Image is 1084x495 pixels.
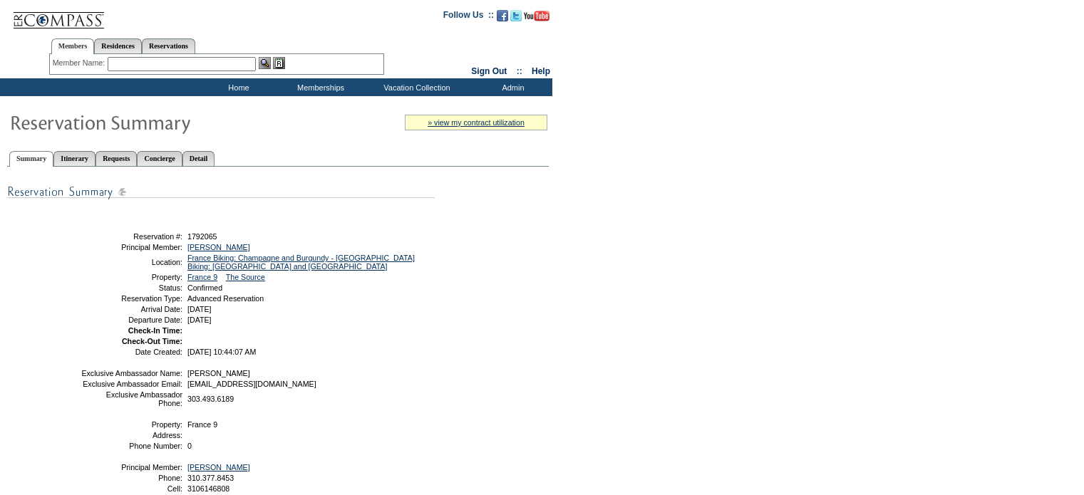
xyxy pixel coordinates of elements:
td: Admin [470,78,552,96]
img: View [259,57,271,69]
span: 1792065 [187,232,217,241]
td: Arrival Date: [81,305,182,313]
a: Itinerary [53,151,96,166]
td: Follow Us :: [443,9,494,26]
td: Address: [81,431,182,439]
img: Become our fan on Facebook [497,10,508,21]
td: Phone Number: [81,442,182,450]
img: Reservations [273,57,285,69]
a: Become our fan on Facebook [497,14,508,23]
td: Reservation #: [81,232,182,241]
a: Reservations [142,38,195,53]
td: Exclusive Ambassador Phone: [81,390,182,407]
span: [DATE] [187,305,212,313]
span: [PERSON_NAME] [187,369,250,377]
span: [EMAIL_ADDRESS][DOMAIN_NAME] [187,380,316,388]
td: Principal Member: [81,243,182,251]
td: Exclusive Ambassador Name: [81,369,182,377]
a: Subscribe to our YouTube Channel [524,14,549,23]
td: Exclusive Ambassador Email: [81,380,182,388]
span: :: [517,66,522,76]
span: 310.377.8453 [187,474,234,482]
td: Cell: [81,484,182,493]
a: Summary [9,151,53,167]
td: Memberships [278,78,360,96]
div: Member Name: [53,57,108,69]
a: France Biking: Champagne and Burgundy - [GEOGRAPHIC_DATA] Biking: [GEOGRAPHIC_DATA] and [GEOGRAPH... [187,254,415,271]
td: Status: [81,283,182,292]
span: 0 [187,442,192,450]
td: Property: [81,273,182,281]
span: France 9 [187,420,217,429]
img: subTtlResSummary.gif [7,183,435,201]
span: 303.493.6189 [187,395,234,403]
td: Vacation Collection [360,78,470,96]
a: Sign Out [471,66,507,76]
a: France 9 [187,273,217,281]
td: Date Created: [81,348,182,356]
a: The Source [226,273,265,281]
strong: Check-Out Time: [122,337,182,345]
span: [DATE] 10:44:07 AM [187,348,256,356]
a: [PERSON_NAME] [187,463,250,471]
td: Reservation Type: [81,294,182,303]
img: Subscribe to our YouTube Channel [524,11,549,21]
a: [PERSON_NAME] [187,243,250,251]
td: Location: [81,254,182,271]
a: Concierge [137,151,182,166]
a: Follow us on Twitter [510,14,522,23]
span: Confirmed [187,283,222,292]
td: Property: [81,420,182,429]
strong: Check-In Time: [128,326,182,335]
a: » view my contract utilization [428,118,525,127]
td: Home [196,78,278,96]
span: Advanced Reservation [187,294,264,303]
a: Requests [96,151,137,166]
td: Phone: [81,474,182,482]
td: Departure Date: [81,316,182,324]
img: Follow us on Twitter [510,10,522,21]
span: 3106146808 [187,484,229,493]
span: [DATE] [187,316,212,324]
td: Principal Member: [81,463,182,471]
a: Residences [94,38,142,53]
img: Reservaton Summary [9,108,294,136]
a: Help [532,66,550,76]
a: Members [51,38,95,54]
a: Detail [182,151,215,166]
